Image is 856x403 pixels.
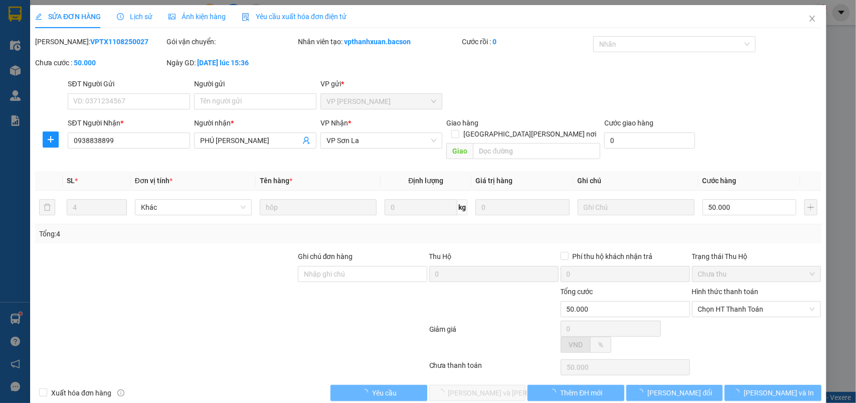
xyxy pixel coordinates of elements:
span: close [808,15,816,23]
div: Người nhận [194,117,316,128]
span: Ảnh kiện hàng [168,13,226,21]
span: Giao hàng [446,119,478,127]
b: 0 [492,38,496,46]
span: VP Thanh Xuân [326,94,437,109]
button: Thêm ĐH mới [528,385,624,401]
span: info-circle [117,389,124,396]
input: 0 [475,199,570,215]
span: Thêm ĐH mới [560,387,602,398]
span: [PERSON_NAME] và In [744,387,814,398]
div: SĐT Người Nhận [68,117,190,128]
div: Tổng: 4 [39,228,331,239]
div: [PERSON_NAME]: [35,36,164,47]
button: [PERSON_NAME] và [PERSON_NAME] hàng [429,385,526,401]
span: Yêu cầu [372,387,397,398]
span: SỬA ĐƠN HÀNG [35,13,101,21]
span: Đơn vị tính [135,177,173,185]
div: Cước rồi : [462,36,591,47]
label: Hình thức thanh toán [692,288,758,296]
img: icon [242,13,250,21]
div: VP gửi [320,78,443,89]
div: Chưa thanh toán [428,360,560,377]
div: Người gửi [194,78,316,89]
div: Trạng thái Thu Hộ [692,251,821,262]
span: Giá trị hàng [475,177,512,185]
span: [GEOGRAPHIC_DATA][PERSON_NAME] nơi [459,128,600,140]
button: plus [42,131,58,148]
div: Nhân viên tạo: [298,36,460,47]
div: SĐT Người Gửi [68,78,190,89]
span: Lịch sử [117,13,152,21]
span: edit [35,13,42,20]
span: clock-circle [117,13,124,20]
input: Ghi chú đơn hàng [298,266,427,282]
b: VPTX1108250027 [90,38,148,46]
input: VD: Bàn, Ghế [260,199,377,215]
div: Giảm giá [428,324,560,357]
span: Thu Hộ [429,252,451,260]
button: [PERSON_NAME] đổi [626,385,722,401]
span: picture [168,13,176,20]
b: vpthanhxuan.bacson [344,38,411,46]
span: Chưa thu [698,266,815,282]
span: kg [457,199,467,215]
div: Chưa cước : [35,57,164,68]
span: Cước hàng [702,177,736,185]
b: [DATE] lúc 15:36 [197,59,249,67]
th: Ghi chú [573,171,698,191]
input: Cước giao hàng [604,132,695,149]
span: Giao [446,143,473,159]
span: Phí thu hộ khách nhận trả [568,251,656,262]
button: Yêu cầu [330,385,427,401]
button: delete [39,199,55,215]
span: Tổng cước [560,288,593,296]
span: Chọn HT Thanh Toán [698,302,815,317]
label: Cước giao hàng [604,119,653,127]
button: plus [804,199,817,215]
span: loading [733,389,744,396]
button: [PERSON_NAME] và In [725,385,821,401]
span: Xuất hóa đơn hàng [47,387,115,398]
span: plus [43,136,58,144]
span: Tên hàng [260,177,292,185]
span: VP Sơn La [326,133,437,148]
span: Khác [141,200,246,215]
button: Close [798,5,826,33]
span: Định lượng [408,177,443,185]
span: [PERSON_NAME] đổi [647,387,712,398]
span: % [598,341,603,349]
span: VP Nhận [320,119,348,127]
div: Ngày GD: [166,57,296,68]
span: loading [361,389,372,396]
span: Yêu cầu xuất hóa đơn điện tử [242,13,347,21]
div: Gói vận chuyển: [166,36,296,47]
span: user-add [302,137,310,145]
span: loading [636,389,647,396]
input: Dọc đường [473,143,600,159]
span: loading [549,389,560,396]
label: Ghi chú đơn hàng [298,252,353,260]
input: Ghi Chú [577,199,694,215]
b: 50.000 [74,59,96,67]
span: SL [67,177,75,185]
span: VND [568,341,582,349]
